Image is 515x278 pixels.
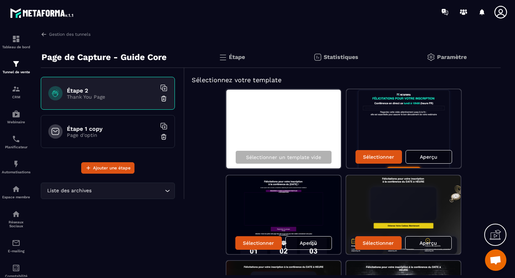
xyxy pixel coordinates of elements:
p: Réseaux Sociaux [2,220,30,228]
span: Ajouter une étape [93,164,131,172]
p: Sélectionner [243,240,274,246]
p: Étape [229,54,245,60]
a: social-networksocial-networkRéseaux Sociaux [2,204,30,233]
img: setting-gr.5f69749f.svg [427,53,435,61]
img: bars.0d591741.svg [219,53,227,61]
img: logo [10,6,74,19]
img: scheduler [12,135,20,143]
p: Aperçu [420,154,437,160]
h5: Sélectionnez votre template [192,75,494,85]
h6: Étape 1 copy [67,125,156,132]
img: trash [160,133,167,140]
a: Ouvrir le chat [485,249,506,271]
img: arrow [41,31,47,38]
p: Tableau de bord [2,45,30,49]
span: Liste des archives [45,187,93,195]
img: automations [12,110,20,118]
p: Webinaire [2,120,30,124]
input: Search for option [93,187,163,195]
img: image [346,175,461,254]
p: Comptabilité [2,274,30,278]
p: Espace membre [2,195,30,199]
p: Paramètre [437,54,467,60]
img: stats.20deebd0.svg [313,53,322,61]
p: Aperçu [420,240,437,246]
img: image [226,175,341,254]
a: emailemailE-mailing [2,233,30,258]
p: Automatisations [2,170,30,174]
img: trash [160,95,167,102]
h6: Étape 2 [67,87,156,94]
a: automationsautomationsEspace membre [2,179,30,204]
img: formation [12,60,20,68]
p: Sélectionner [363,154,394,160]
p: CRM [2,95,30,99]
p: Thank You Page [67,94,156,100]
p: Planificateur [2,145,30,149]
div: Search for option [41,183,175,199]
a: Gestion des tunnels [41,31,90,38]
p: Sélectionner [363,240,394,246]
p: Aperçu [300,240,317,246]
p: Sélectionner un template vide [246,154,321,160]
p: Tunnel de vente [2,70,30,74]
img: automations [12,160,20,168]
button: Ajouter une étape [81,162,134,174]
p: E-mailing [2,249,30,253]
a: formationformationTunnel de vente [2,54,30,79]
p: Statistiques [324,54,358,60]
img: social-network [12,210,20,218]
a: formationformationTableau de bord [2,29,30,54]
img: automations [12,185,20,193]
a: automationsautomationsAutomatisations [2,154,30,179]
img: email [12,239,20,247]
a: formationformationCRM [2,79,30,104]
p: Page d'optin [67,132,156,138]
img: image [347,89,461,168]
img: accountant [12,264,20,272]
img: formation [12,85,20,93]
a: schedulerschedulerPlanificateur [2,129,30,154]
p: Page de Capture - Guide Core [41,50,167,64]
a: automationsautomationsWebinaire [2,104,30,129]
img: formation [12,35,20,43]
